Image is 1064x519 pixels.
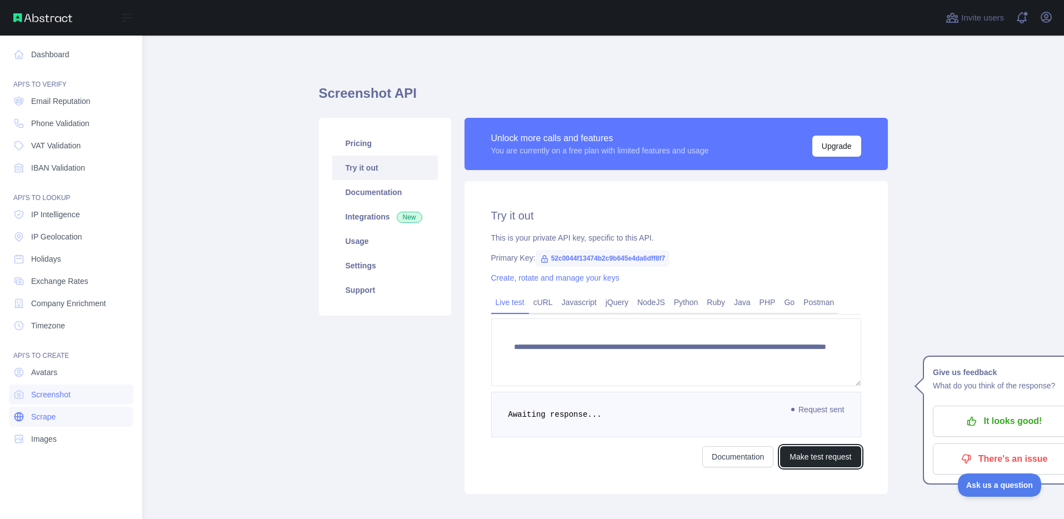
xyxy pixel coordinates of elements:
a: VAT Validation [9,136,133,156]
a: IP Geolocation [9,227,133,247]
a: cURL [529,293,557,311]
div: API'S TO LOOKUP [9,180,133,202]
a: Create, rotate and manage your keys [491,273,620,282]
div: API'S TO VERIFY [9,67,133,89]
a: Java [730,293,755,311]
a: Dashboard [9,44,133,64]
span: Invite users [961,12,1004,24]
span: New [397,212,422,223]
h2: Try it out [491,208,861,223]
div: Unlock more calls and features [491,132,709,145]
a: NodeJS [633,293,670,311]
a: Try it out [332,156,438,180]
h1: Screenshot API [319,84,888,111]
span: Scrape [31,411,56,422]
a: Usage [332,229,438,253]
a: Documentation [702,446,773,467]
a: Screenshot [9,385,133,405]
div: API'S TO CREATE [9,338,133,360]
img: Abstract API [13,13,72,22]
a: Pricing [332,131,438,156]
a: Scrape [9,407,133,427]
a: IBAN Validation [9,158,133,178]
span: Exchange Rates [31,276,88,287]
a: jQuery [601,293,633,311]
a: Ruby [702,293,730,311]
a: Live test [491,293,529,311]
span: Company Enrichment [31,298,106,309]
span: Awaiting response... [508,410,602,419]
span: IP Geolocation [31,231,82,242]
button: Make test request [780,446,861,467]
a: Holidays [9,249,133,269]
span: Request sent [786,403,850,416]
a: Javascript [557,293,601,311]
a: Settings [332,253,438,278]
span: Avatars [31,367,57,378]
a: Go [780,293,799,311]
a: Support [332,278,438,302]
a: PHP [755,293,780,311]
span: Timezone [31,320,65,331]
a: Images [9,429,133,449]
button: Upgrade [812,136,861,157]
span: Email Reputation [31,96,91,107]
a: Exchange Rates [9,271,133,291]
div: Primary Key: [491,252,861,263]
span: IBAN Validation [31,162,85,173]
span: Images [31,433,57,445]
span: Holidays [31,253,61,265]
a: Documentation [332,180,438,204]
span: IP Intelligence [31,209,80,220]
a: Integrations New [332,204,438,229]
a: Postman [799,293,838,311]
a: Phone Validation [9,113,133,133]
span: VAT Validation [31,140,81,151]
div: You are currently on a free plan with limited features and usage [491,145,709,156]
a: Timezone [9,316,133,336]
a: Avatars [9,362,133,382]
a: IP Intelligence [9,204,133,224]
a: Email Reputation [9,91,133,111]
div: This is your private API key, specific to this API. [491,232,861,243]
span: Phone Validation [31,118,89,129]
iframe: Toggle Customer Support [958,473,1042,497]
button: Invite users [943,9,1006,27]
a: Company Enrichment [9,293,133,313]
span: Screenshot [31,389,71,400]
span: 52c0044f13474b2c9b645e4da6dff8f7 [536,250,670,267]
a: Python [670,293,703,311]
